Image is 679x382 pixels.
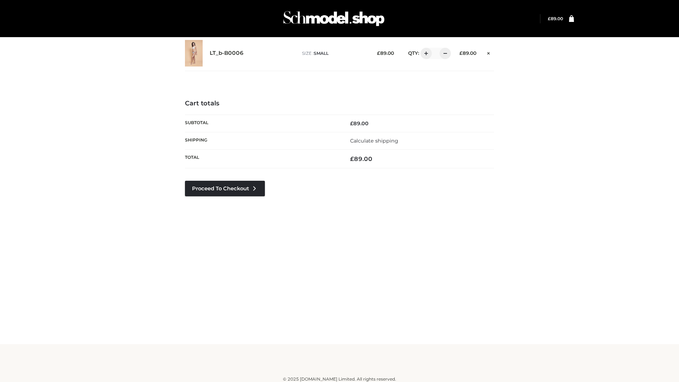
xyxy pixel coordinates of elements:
span: £ [350,155,354,162]
img: Schmodel Admin 964 [281,5,387,33]
bdi: 89.00 [350,120,368,127]
img: LT_b-B0006 - SMALL [185,40,203,66]
span: £ [459,50,463,56]
th: Subtotal [185,115,339,132]
div: QTY: [401,48,448,59]
a: Remove this item [483,48,494,57]
bdi: 89.00 [548,16,563,21]
bdi: 89.00 [350,155,372,162]
span: £ [548,16,551,21]
bdi: 89.00 [377,50,394,56]
a: LT_b-B0006 [210,50,244,57]
span: £ [350,120,353,127]
span: £ [377,50,380,56]
h4: Cart totals [185,100,494,108]
span: SMALL [314,51,329,56]
p: size : [302,50,366,57]
th: Total [185,150,339,168]
bdi: 89.00 [459,50,476,56]
a: Calculate shipping [350,138,398,144]
a: Proceed to Checkout [185,181,265,196]
a: £89.00 [548,16,563,21]
th: Shipping [185,132,339,149]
